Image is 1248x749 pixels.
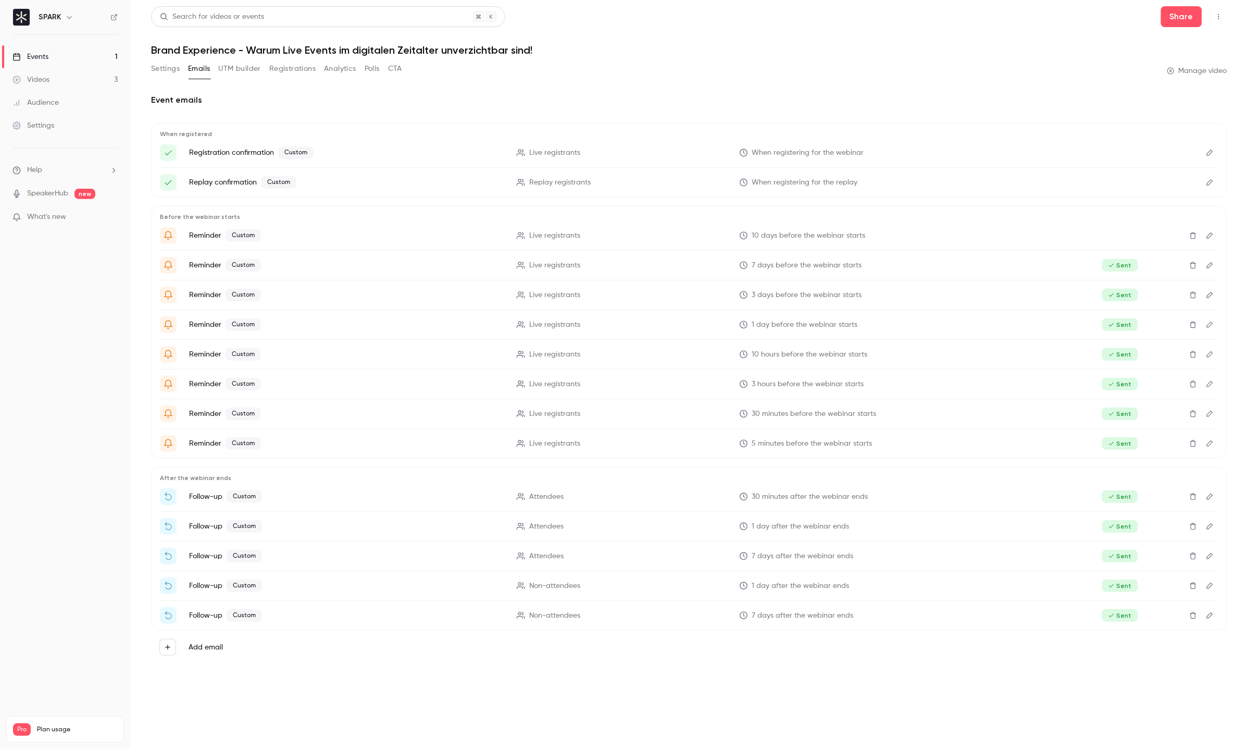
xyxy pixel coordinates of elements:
p: After the webinar ends [160,474,1218,482]
button: Emails [188,60,210,77]
p: Reminder [189,259,504,272]
span: Custom [227,609,262,622]
div: Audience [13,97,59,108]
span: Live registrants [529,379,580,390]
span: What's new [27,212,66,223]
button: Delete [1185,316,1202,333]
button: Edit [1202,607,1218,624]
span: Sent [1102,580,1138,592]
span: 30 minutes before the webinar starts [752,409,877,420]
button: Share [1161,6,1202,27]
span: Custom [226,259,261,272]
li: Bist du bereit? In wenigen Tagen starten wir gemeinsam! [160,257,1218,274]
p: Follow-up [189,609,504,622]
p: Follow-up [189,550,504,562]
span: Sent [1102,318,1138,331]
button: Edit [1202,144,1218,161]
span: Custom [226,378,261,390]
div: Events [13,52,48,62]
h1: Brand Experience - Warum Live Events im digitalen Zeitalter unverzichtbar sind! [151,44,1227,56]
p: Follow-up [189,490,504,503]
button: Edit [1202,316,1218,333]
button: Delete [1185,346,1202,363]
p: Reminder [189,318,504,331]
span: Custom [226,229,261,242]
span: Sent [1102,378,1138,390]
button: Edit [1202,488,1218,505]
li: Heute ist es so weit – dein exklusives Webinar startet in Kürze! [160,435,1218,452]
li: Heute ist es so weit – dein exklusives Webinar startet in Kürze! [160,376,1218,392]
span: Sent [1102,550,1138,562]
li: Bist du bereit? In wenigen Tagen starten wir gemeinsam! [160,227,1218,244]
span: 1 day after the webinar ends [752,581,850,592]
span: Live registrants [529,438,580,449]
button: Edit [1202,287,1218,303]
button: Delete [1185,257,1202,274]
h2: Event emails [151,94,1227,106]
button: Edit [1202,435,1218,452]
button: Delete [1185,488,1202,505]
span: 7 days before the webinar starts [752,260,862,271]
button: Polls [365,60,380,77]
img: SPARK [13,9,30,26]
button: Edit [1202,518,1218,535]
li: Du bist dabei! So holst du das Meiste aus unserem Webinar. [160,144,1218,161]
li: Bist du bereit? In wenigen Stunden starten wir gemeinsam! [160,316,1218,333]
button: Edit [1202,376,1218,392]
button: Edit [1202,406,1218,422]
span: Custom [226,437,261,450]
button: Edit [1202,578,1218,594]
span: 7 days after the webinar ends [752,551,854,562]
span: Sent [1102,289,1138,301]
li: Heute ist es so weit – dein exklusives Webinar startet in Kürze! [160,406,1218,422]
button: UTM builder [219,60,261,77]
div: Videos [13,75,49,85]
span: Sent [1102,437,1138,450]
span: When registering for the replay [752,177,858,188]
span: Attendees [529,551,564,562]
li: Jetzt exklusiven Platz sichern! [160,518,1218,535]
p: Reminder [189,378,504,390]
button: Delete [1185,227,1202,244]
span: Pro [13,723,31,736]
button: Analytics [324,60,356,77]
div: Settings [13,120,54,131]
button: Delete [1185,578,1202,594]
p: Replay confirmation [189,176,504,189]
span: 30 minutes after the webinar ends [752,492,868,502]
button: CTA [388,60,402,77]
span: Custom [226,348,261,361]
button: Delete [1185,548,1202,564]
p: Reminder [189,437,504,450]
span: Custom [261,176,296,189]
span: 10 days before the webinar starts [752,230,866,241]
span: Custom [227,580,262,592]
button: Delete [1185,376,1202,392]
span: Custom [278,146,314,159]
span: 1 day after the webinar ends [752,521,850,532]
li: help-dropdown-opener [13,165,118,176]
span: Custom [226,289,261,301]
span: Custom [227,550,262,562]
p: Reminder [189,289,504,301]
a: Manage video [1167,66,1227,76]
li: Webinar verpasst? Wir hätten da noch was für dich! [160,607,1218,624]
a: SpeakerHub [27,188,68,199]
li: Heute ist es so weit – dein exklusives Webinar startet in Kürze! [160,346,1218,363]
li: Wir haben dich vermisst – komm uns doch besuchen! [160,578,1218,594]
span: 1 day before the webinar starts [752,320,858,330]
p: Follow-up [189,580,504,592]
button: Delete [1185,406,1202,422]
li: Danke fürs Dabeisein – das war erst der Anfang! [160,488,1218,505]
p: Reminder [189,229,504,242]
span: Replay registrants [529,177,591,188]
button: Edit [1202,174,1218,191]
button: Delete [1185,607,1202,624]
span: Non-attendees [529,581,580,592]
span: Custom [227,520,262,533]
label: Add email [189,642,223,653]
span: Attendees [529,521,564,532]
span: 7 days after the webinar ends [752,610,854,621]
span: Live registrants [529,349,580,360]
span: Sent [1102,348,1138,361]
